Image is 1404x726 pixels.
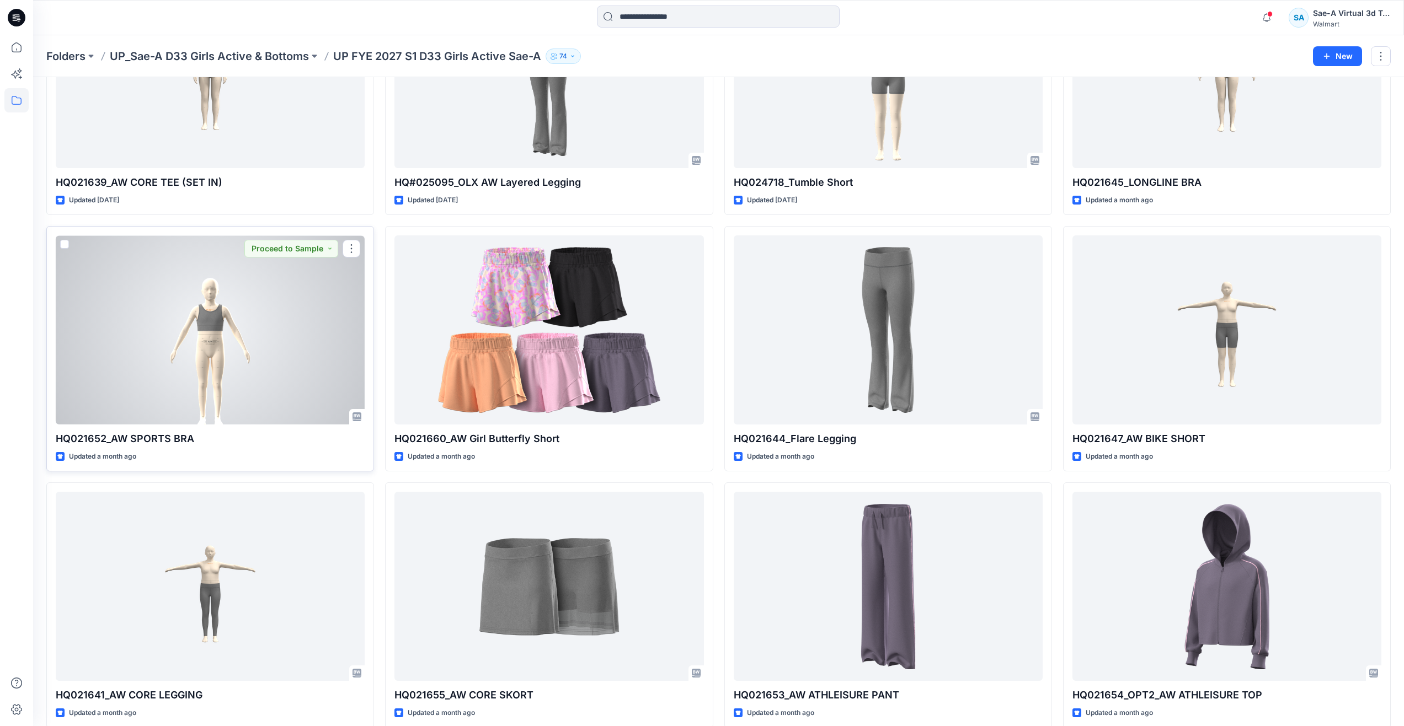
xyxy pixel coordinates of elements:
p: Updated a month ago [69,707,136,719]
div: SA [1289,8,1309,28]
a: HQ021654_OPT2_AW ATHLEISURE TOP [1072,492,1381,681]
a: HQ021655_AW CORE SKORT [394,492,703,681]
p: HQ021655_AW CORE SKORT [394,687,703,703]
p: Updated a month ago [408,451,475,463]
p: Updated a month ago [747,451,814,463]
p: HQ021660_AW Girl Butterfly Short [394,431,703,447]
a: UP_Sae-A D33 Girls Active & Bottoms [110,49,309,64]
p: HQ021641_AW CORE LEGGING [56,687,365,703]
button: New [1313,46,1362,66]
p: HQ021644_Flare Legging [734,431,1043,447]
a: HQ021660_AW Girl Butterfly Short [394,235,703,424]
a: HQ021652_AW SPORTS BRA [56,235,365,424]
a: HQ021644_Flare Legging [734,235,1043,424]
div: Walmart [1313,20,1390,28]
p: HQ021653_AW ATHLEISURE PANT [734,687,1043,703]
p: Updated a month ago [1086,451,1153,463]
p: UP FYE 2027 S1 D33 Girls Active Sae-A [333,49,541,64]
p: HQ021654_OPT2_AW ATHLEISURE TOP [1072,687,1381,703]
div: Sae-A Virtual 3d Team [1313,7,1390,20]
button: 74 [546,49,581,64]
p: 74 [559,50,567,62]
a: HQ021653_AW ATHLEISURE PANT [734,492,1043,681]
a: HQ021647_AW BIKE SHORT [1072,235,1381,424]
p: Updated a month ago [1086,195,1153,206]
p: HQ021647_AW BIKE SHORT [1072,431,1381,447]
p: Updated a month ago [408,707,475,719]
p: HQ021652_AW SPORTS BRA [56,431,365,447]
p: HQ021645_LONGLINE BRA [1072,175,1381,190]
a: Folders [46,49,86,64]
p: HQ024718_Tumble Short [734,175,1043,190]
p: HQ021639_AW CORE TEE (SET IN) [56,175,365,190]
p: Updated [DATE] [69,195,119,206]
a: HQ021641_AW CORE LEGGING [56,492,365,681]
p: Updated [DATE] [747,195,797,206]
p: Updated a month ago [69,451,136,463]
p: Updated [DATE] [408,195,458,206]
p: Updated a month ago [747,707,814,719]
p: HQ#025095_OLX AW Layered Legging [394,175,703,190]
p: Updated a month ago [1086,707,1153,719]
